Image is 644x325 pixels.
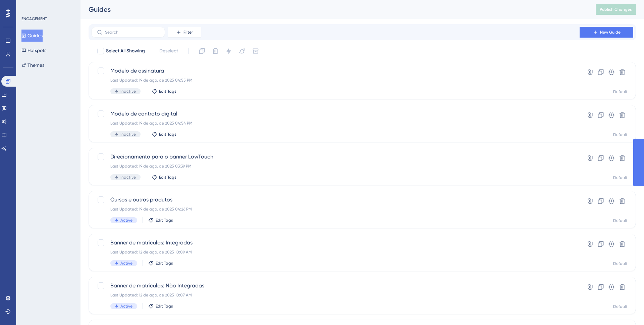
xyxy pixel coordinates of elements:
[110,121,560,126] div: Last Updated: 19 de ago. de 2025 04:54 PM
[152,132,176,137] button: Edit Tags
[152,89,176,94] button: Edit Tags
[105,30,159,35] input: Search
[110,249,560,255] div: Last Updated: 12 de ago. de 2025 10:09 AM
[153,45,184,57] button: Deselect
[600,7,632,12] span: Publish Changes
[152,175,176,180] button: Edit Tags
[21,59,44,71] button: Themes
[156,304,173,309] span: Edit Tags
[110,239,560,247] span: Banner de matrículas: Integradas
[110,282,560,290] span: Banner de matrículas: Não Integradas
[156,218,173,223] span: Edit Tags
[120,261,132,266] span: Active
[110,78,560,83] div: Last Updated: 19 de ago. de 2025 04:55 PM
[89,5,579,14] div: Guides
[613,261,628,266] div: Default
[613,132,628,137] div: Default
[596,4,636,15] button: Publish Changes
[148,218,173,223] button: Edit Tags
[120,132,136,137] span: Inactive
[613,89,628,94] div: Default
[120,89,136,94] span: Inactive
[21,44,46,56] button: Hotspots
[106,47,145,55] span: Select All Showing
[613,304,628,309] div: Default
[110,292,560,298] div: Last Updated: 12 de ago. de 2025 10:07 AM
[616,298,636,319] iframe: UserGuiding AI Assistant Launcher
[159,175,176,180] span: Edit Tags
[110,153,560,161] span: Direcionamento para o banner LowTouch
[600,30,621,35] span: New Guide
[110,110,560,118] span: Modelo de contrato digital
[110,206,560,212] div: Last Updated: 19 de ago. de 2025 04:26 PM
[120,175,136,180] span: Inactive
[159,47,178,55] span: Deselect
[148,261,173,266] button: Edit Tags
[120,218,132,223] span: Active
[120,304,132,309] span: Active
[148,304,173,309] button: Edit Tags
[156,261,173,266] span: Edit Tags
[580,27,633,38] button: New Guide
[110,67,560,75] span: Modelo de assinatura
[613,218,628,223] div: Default
[183,30,193,35] span: Filter
[159,89,176,94] span: Edit Tags
[110,196,560,204] span: Cursos e outros produtos
[613,175,628,180] div: Default
[21,30,43,42] button: Guides
[159,132,176,137] span: Edit Tags
[110,164,560,169] div: Last Updated: 19 de ago. de 2025 03:39 PM
[21,16,47,21] div: ENGAGEMENT
[168,27,201,38] button: Filter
